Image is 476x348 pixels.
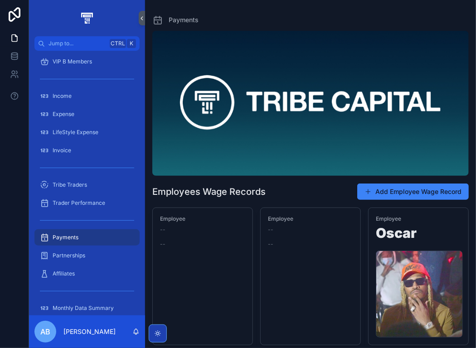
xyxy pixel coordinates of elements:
[34,106,140,122] a: Expense
[34,124,140,140] a: LifeStyle Expense
[34,177,140,193] a: Tribe Traders
[268,215,353,222] span: Employee
[34,300,140,316] a: Monthly Data Summary
[368,208,469,345] a: EmployeeOscar
[160,226,165,233] span: --
[268,226,273,233] span: --
[160,241,165,248] span: --
[34,266,140,282] a: Affiliates
[34,88,140,104] a: Income
[53,199,105,207] span: Trader Performance
[152,14,199,25] a: Payments
[63,327,116,336] p: [PERSON_NAME]
[152,208,253,345] a: Employee----
[53,147,71,154] span: Invoice
[152,185,266,198] h1: Employees Wage Records
[53,181,87,188] span: Tribe Traders
[128,40,135,47] span: K
[53,58,92,65] span: VIP B Members
[260,208,361,345] a: Employee----
[49,40,106,47] span: Jump to...
[268,241,273,248] span: --
[110,39,126,48] span: Ctrl
[376,215,461,222] span: Employee
[34,247,140,264] a: Partnerships
[29,51,145,315] div: scrollable content
[53,111,74,118] span: Expense
[376,226,461,243] h1: Oscar
[169,15,199,24] span: Payments
[160,215,245,222] span: Employee
[34,195,140,211] a: Trader Performance
[53,234,78,241] span: Payments
[357,184,469,200] button: Add Employee Wage Record
[53,92,72,100] span: Income
[34,36,140,51] button: Jump to...CtrlK
[79,11,94,25] img: App logo
[53,252,85,259] span: Partnerships
[53,129,98,136] span: LifeStyle Expense
[34,53,140,70] a: VIP B Members
[40,326,50,337] span: AB
[53,270,75,277] span: Affiliates
[53,304,114,312] span: Monthly Data Summary
[34,142,140,159] a: Invoice
[34,229,140,246] a: Payments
